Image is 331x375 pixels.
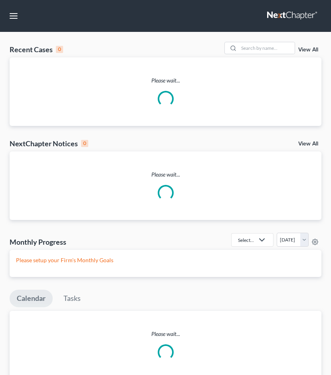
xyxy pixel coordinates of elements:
div: Select... [238,237,254,243]
a: Calendar [10,290,53,307]
input: Search by name... [239,42,295,54]
p: Please wait... [10,77,321,84]
h3: Monthly Progress [10,237,66,247]
div: 0 [81,140,88,147]
div: Recent Cases [10,45,63,54]
div: NextChapter Notices [10,139,88,148]
a: View All [298,141,318,147]
p: Please setup your Firm's Monthly Goals [16,256,315,264]
div: 0 [56,46,63,53]
p: Please wait... [10,171,321,179]
p: Please wait... [10,330,321,338]
a: Tasks [56,290,88,307]
a: View All [298,47,318,53]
